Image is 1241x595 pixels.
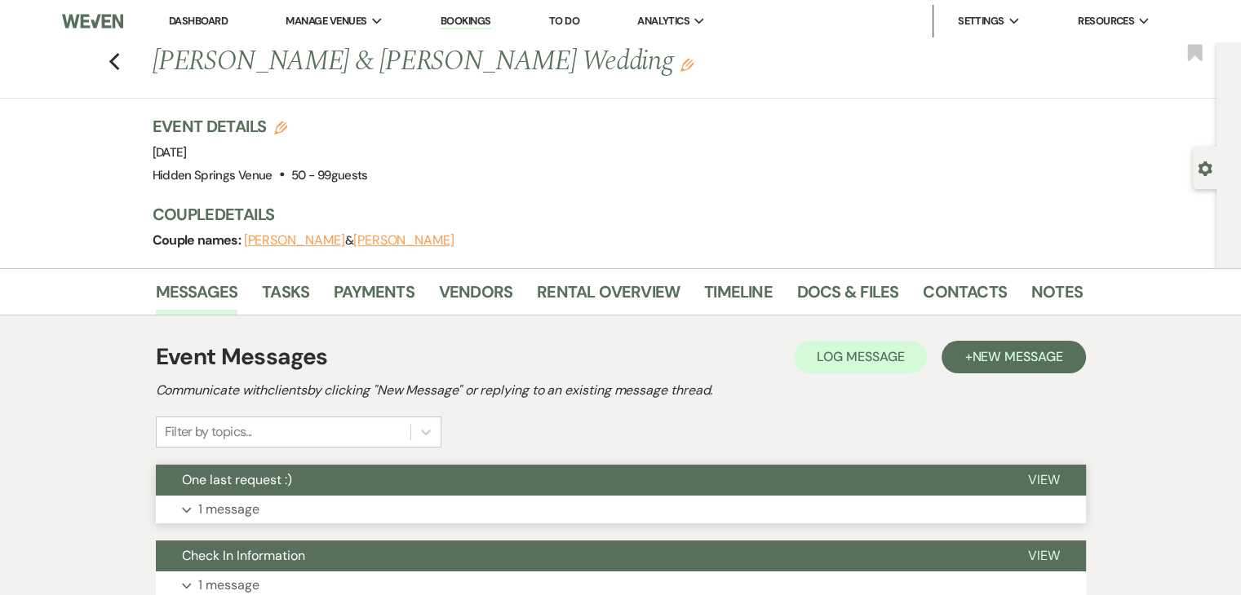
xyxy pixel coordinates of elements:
p: 1 message [198,499,259,520]
a: Tasks [262,279,309,315]
h3: Couple Details [153,203,1066,226]
span: 50 - 99 guests [291,167,368,183]
h1: [PERSON_NAME] & [PERSON_NAME] Wedding [153,42,884,82]
a: Messages [156,279,238,315]
span: Settings [958,13,1004,29]
div: Filter by topics... [165,422,252,442]
a: Payments [334,279,414,315]
span: One last request :) [182,471,292,488]
button: One last request :) [156,465,1002,496]
button: Check In Information [156,540,1002,571]
button: View [1002,465,1086,496]
button: 1 message [156,496,1086,523]
h1: Event Messages [156,340,328,374]
a: Timeline [704,279,773,315]
span: Resources [1078,13,1134,29]
button: Edit [680,57,694,72]
span: Hidden Springs Venue [153,167,273,183]
span: Log Message [817,348,904,365]
a: Rental Overview [537,279,680,315]
span: [DATE] [153,144,187,161]
span: New Message [972,348,1062,365]
h2: Communicate with clients by clicking "New Message" or replying to an existing message thread. [156,381,1086,400]
button: View [1002,540,1086,571]
span: View [1028,547,1060,564]
button: Log Message [794,341,927,373]
button: Open lead details [1198,160,1212,175]
a: Vendors [439,279,512,315]
img: Weven Logo [62,4,123,38]
a: To Do [549,14,579,28]
a: Docs & Files [797,279,898,315]
a: Bookings [441,14,491,29]
button: +New Message [942,341,1085,373]
button: [PERSON_NAME] [244,234,345,247]
a: Dashboard [169,14,228,28]
span: & [244,232,454,249]
h3: Event Details [153,115,368,138]
button: [PERSON_NAME] [353,234,454,247]
span: View [1028,471,1060,488]
span: Couple names: [153,231,244,249]
a: Contacts [923,279,1007,315]
span: Manage Venues [286,13,366,29]
span: Analytics [637,13,689,29]
span: Check In Information [182,547,305,564]
a: Notes [1031,279,1083,315]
